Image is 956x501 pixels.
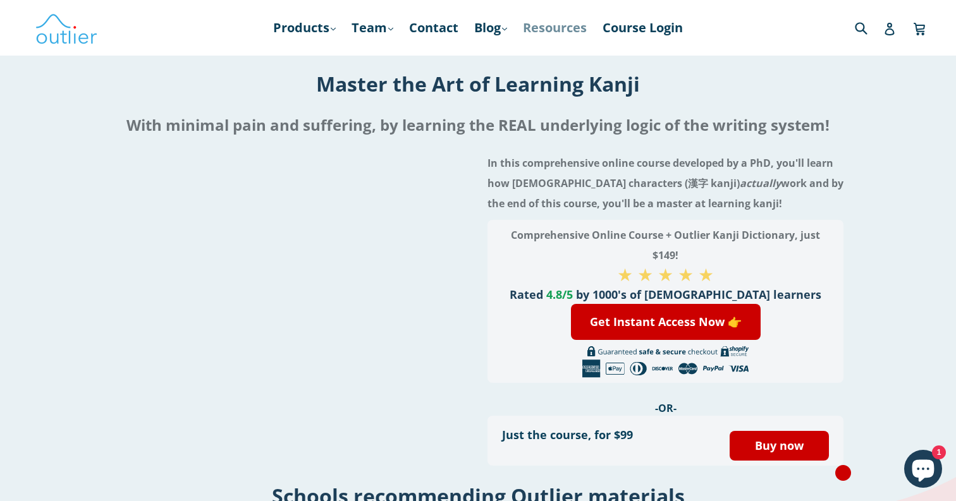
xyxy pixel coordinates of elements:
a: Contact [403,16,465,39]
h4: In this comprehensive online course developed by a PhD, you'll learn how [DEMOGRAPHIC_DATA] chara... [487,153,843,214]
a: Resources [517,16,593,39]
a: Course Login [596,16,689,39]
img: Outlier Linguistics [35,9,98,46]
span: by 1000's of [DEMOGRAPHIC_DATA] learners [576,287,821,302]
a: Get Instant Access Now 👉 [571,304,761,340]
a: Buy now [730,431,830,461]
h3: Comprehensive Online Course + Outlier Kanji Dictionary, just $149! [502,225,830,265]
a: Products [267,16,342,39]
inbox-online-store-chat: Shopify online store chat [900,450,946,491]
a: Blog [468,16,513,39]
span: -OR- [655,401,677,415]
h2: With minimal pain and suffering, by learning the REAL underlying logic of the writing system! [99,110,857,140]
h1: Master the Art of Learning Kanji [99,70,857,97]
span: Rated [510,287,543,302]
input: Search [852,15,886,40]
h3: Just the course, for $99 [502,427,711,442]
i: actually [740,176,781,190]
a: Team [345,16,400,39]
span: ★ ★ ★ ★ ★ [617,262,714,286]
span: 4.8/5 [546,287,573,302]
iframe: Embedded Youtube Video [113,164,469,365]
